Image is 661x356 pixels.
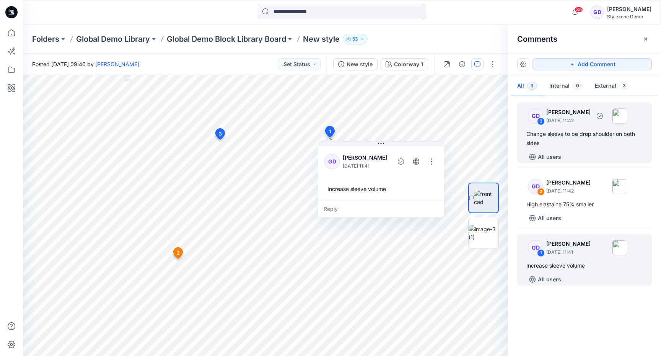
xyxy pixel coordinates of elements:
p: All users [538,152,561,162]
div: Increase sleeve volume [526,261,643,270]
button: Add Comment [532,58,652,70]
div: 1 [537,249,545,257]
span: 3 [219,131,222,137]
button: All users [526,151,564,163]
span: 3 [619,82,629,90]
button: All users [526,273,564,286]
div: High elastaine 75% smaller [526,200,643,209]
a: Folders [32,34,59,44]
p: New style [303,34,340,44]
a: Global Demo Block Library Board [167,34,286,44]
div: Increase sleeve volume [324,182,438,196]
div: GD [528,108,543,124]
button: Details [456,58,468,70]
p: [DATE] 11:42 [546,187,591,195]
div: GD [324,154,340,169]
h2: Comments [517,34,557,44]
p: 53 [352,35,358,43]
a: Global Demo Library [76,34,150,44]
span: 3 [527,82,537,90]
span: Posted [DATE] 09:40 by [32,60,139,68]
div: GD [528,179,543,194]
button: 53 [343,34,368,44]
p: All users [538,214,561,223]
div: Reply [318,201,444,217]
p: [PERSON_NAME] [546,178,591,187]
span: 35 [575,7,583,13]
button: External [589,77,635,96]
p: All users [538,275,561,284]
button: All users [526,212,564,224]
span: 2 [177,250,180,256]
div: Colorway 1 [394,60,423,69]
button: New style [333,58,378,70]
div: [PERSON_NAME] [607,5,651,14]
div: GD [590,5,604,19]
p: [PERSON_NAME] [546,239,591,248]
div: New style [347,60,373,69]
p: [DATE] 11:41 [343,162,392,170]
img: image-3 (1) [469,225,498,241]
div: Change sleeve to be drop shoulder on both sides [526,129,643,148]
button: Colorway 1 [381,58,428,70]
p: [PERSON_NAME] [546,108,591,117]
span: 0 [573,82,583,90]
div: Stylezone Demo [607,14,651,20]
p: [PERSON_NAME] [343,153,392,162]
span: 1 [329,128,331,135]
button: All [511,77,543,96]
div: 2 [537,188,545,196]
img: front cad [474,190,498,206]
a: [PERSON_NAME] [95,61,139,67]
p: [DATE] 11:41 [546,248,591,256]
div: 3 [537,118,545,125]
div: GD [528,240,543,255]
button: Internal [543,77,589,96]
p: [DATE] 11:42 [546,117,591,124]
